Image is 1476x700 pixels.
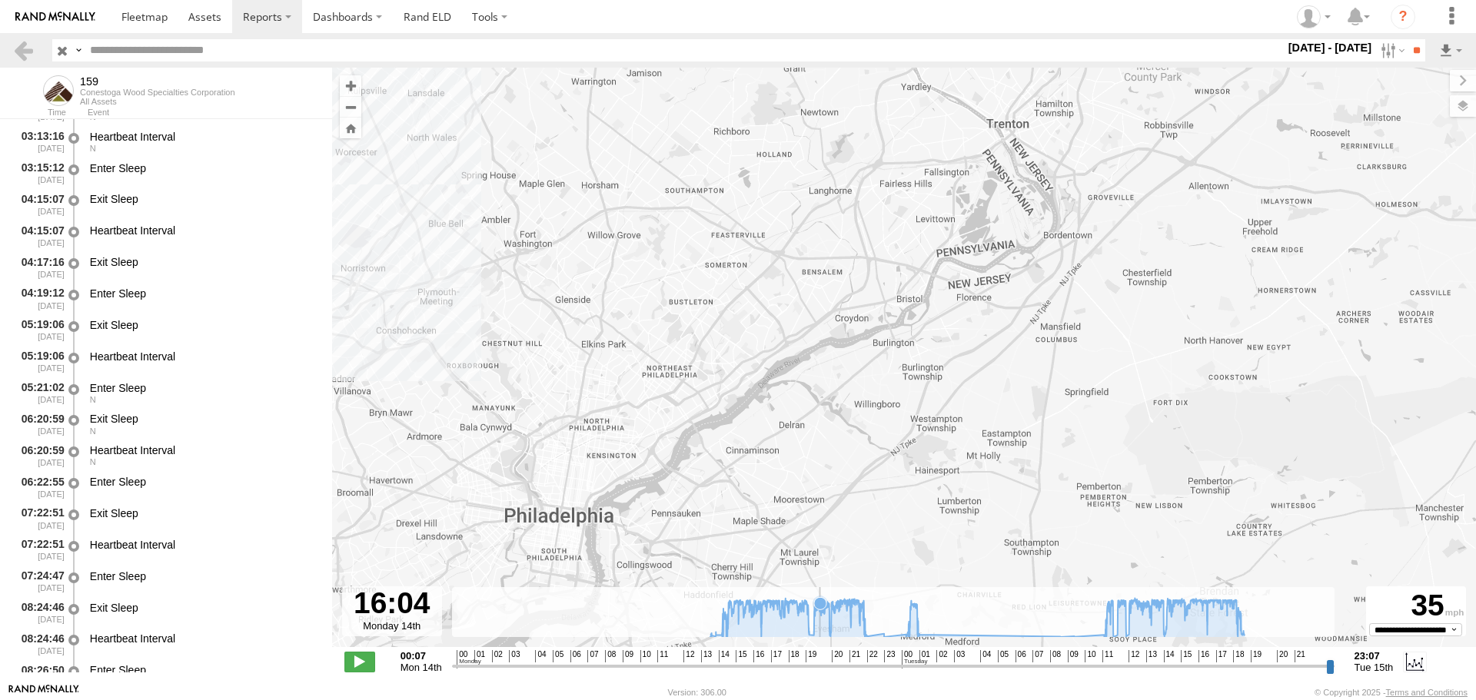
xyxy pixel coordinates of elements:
[90,632,317,645] div: Heartbeat Interval
[12,109,66,117] div: Time
[1032,650,1043,662] span: 07
[753,650,764,662] span: 16
[1355,662,1394,673] span: Tue 15th Jul 2025
[553,650,563,662] span: 05
[90,663,317,677] div: Enter Sleep
[1216,650,1227,662] span: 17
[401,650,442,662] strong: 00:07
[719,650,730,662] span: 14
[15,12,95,22] img: rand-logo.svg
[12,221,66,250] div: 04:15:07 [DATE]
[90,161,317,175] div: Enter Sleep
[88,109,332,117] div: Event
[90,538,317,552] div: Heartbeat Interval
[623,650,633,662] span: 09
[90,192,317,206] div: Exit Sleep
[12,316,66,344] div: 05:19:06 [DATE]
[90,287,317,300] div: Enter Sleep
[1146,650,1157,662] span: 13
[902,650,927,668] span: 00
[80,88,235,97] div: Conestoga Wood Specialties Corporation
[12,191,66,219] div: 04:15:07 [DATE]
[1391,5,1415,29] i: ?
[12,599,66,627] div: 08:24:46 [DATE]
[1085,650,1095,662] span: 10
[789,650,799,662] span: 18
[1438,39,1464,61] label: Export results as...
[849,650,860,662] span: 21
[12,504,66,532] div: 07:22:51 [DATE]
[12,347,66,376] div: 05:19:06 [DATE]
[1285,39,1375,56] label: [DATE] - [DATE]
[12,39,35,61] a: Back to previous Page
[8,685,79,700] a: Visit our Website
[80,97,235,106] div: All Assets
[587,650,598,662] span: 07
[1375,39,1408,61] label: Search Filter Options
[12,567,66,595] div: 07:24:47 [DATE]
[1068,650,1079,662] span: 09
[90,457,96,466] span: Heading: 3
[1050,650,1061,662] span: 08
[570,650,581,662] span: 06
[683,650,694,662] span: 12
[936,650,947,662] span: 02
[1102,650,1113,662] span: 11
[90,130,317,144] div: Heartbeat Interval
[12,662,66,690] div: 08:26:50 [DATE]
[806,650,816,662] span: 19
[736,650,746,662] span: 15
[1198,650,1209,662] span: 16
[1291,5,1336,28] div: Matthew Trout
[90,601,317,615] div: Exit Sleep
[90,395,96,404] span: Heading: 3
[1016,650,1026,662] span: 06
[72,39,85,61] label: Search Query
[457,650,480,668] span: 00
[1251,650,1262,662] span: 19
[12,441,66,469] div: 06:20:59 [DATE]
[605,650,616,662] span: 08
[998,650,1009,662] span: 05
[90,318,317,332] div: Exit Sleep
[12,536,66,564] div: 07:22:51 [DATE]
[12,128,66,156] div: 03:13:16 [DATE]
[12,410,66,439] div: 06:20:59 [DATE]
[340,118,361,138] button: Zoom Home
[90,350,317,363] div: Heartbeat Interval
[12,253,66,281] div: 04:17:16 [DATE]
[1277,650,1288,662] span: 20
[771,650,782,662] span: 17
[668,688,726,697] div: Version: 306.00
[1164,650,1175,662] span: 14
[401,662,442,673] span: Mon 14th Jul 2025
[340,75,361,96] button: Zoom in
[90,144,96,153] span: Heading: 9
[90,506,317,520] div: Exit Sleep
[1181,650,1192,662] span: 15
[919,650,930,662] span: 01
[90,255,317,269] div: Exit Sleep
[492,650,503,662] span: 02
[1368,589,1464,623] div: 35
[1233,650,1244,662] span: 18
[640,650,651,662] span: 10
[535,650,546,662] span: 04
[1386,688,1468,697] a: Terms and Conditions
[90,443,317,457] div: Heartbeat Interval
[701,650,712,662] span: 13
[12,379,66,407] div: 05:21:02 [DATE]
[657,650,668,662] span: 11
[90,412,317,426] div: Exit Sleep
[80,75,235,88] div: 159 - View Asset History
[12,159,66,187] div: 03:15:12 [DATE]
[509,650,520,662] span: 03
[12,284,66,313] div: 04:19:12 [DATE]
[1295,650,1305,662] span: 21
[474,650,485,662] span: 01
[12,473,66,501] div: 06:22:55 [DATE]
[1129,650,1139,662] span: 12
[1355,650,1394,662] strong: 23:07
[344,652,375,672] label: Play/Stop
[884,650,895,662] span: 23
